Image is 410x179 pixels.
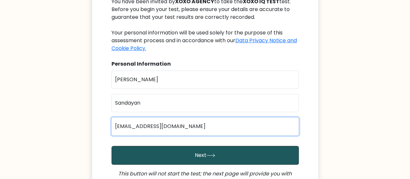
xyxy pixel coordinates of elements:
button: Next [111,146,299,165]
a: Data Privacy Notice and Cookie Policy. [111,37,297,52]
input: Last name [111,94,299,112]
div: Personal Information [111,60,299,68]
input: Email [111,117,299,135]
input: First name [111,70,299,89]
